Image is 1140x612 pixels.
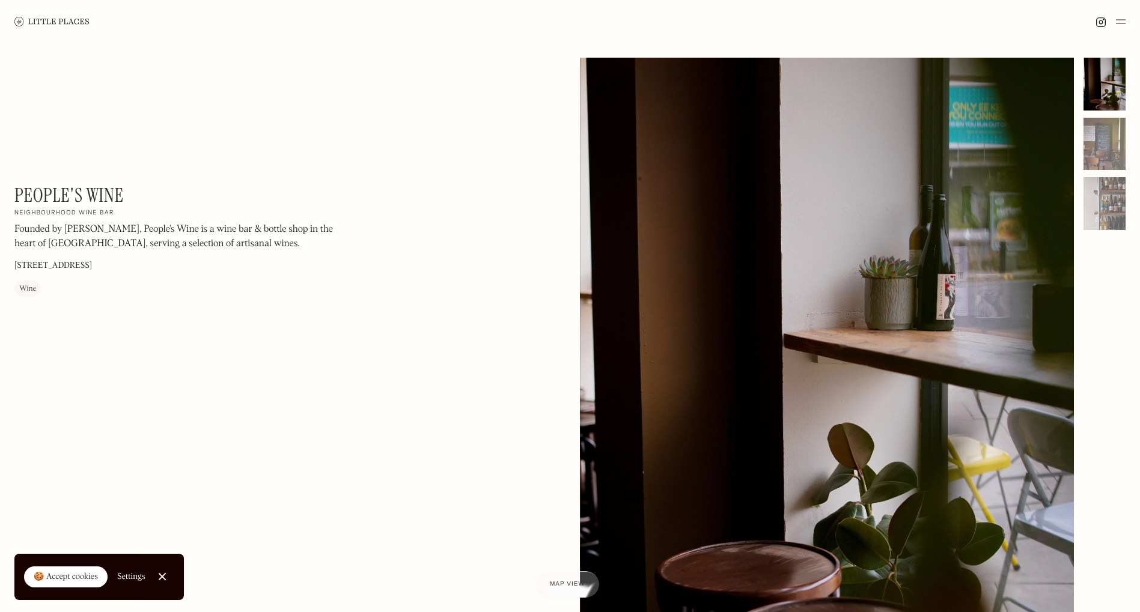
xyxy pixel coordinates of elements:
[14,184,123,207] h1: People's Wine
[150,565,174,589] a: Close Cookie Popup
[14,259,92,272] p: [STREET_ADDRESS]
[117,563,145,590] a: Settings
[550,581,585,587] span: Map view
[34,571,98,583] div: 🍪 Accept cookies
[535,571,599,598] a: Map view
[14,209,114,217] h2: Neighbourhood wine bar
[24,566,108,588] a: 🍪 Accept cookies
[117,572,145,581] div: Settings
[19,283,36,295] div: Wine
[14,222,339,251] p: Founded by [PERSON_NAME], People's Wine is a wine bar & bottle shop in the heart of [GEOGRAPHIC_D...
